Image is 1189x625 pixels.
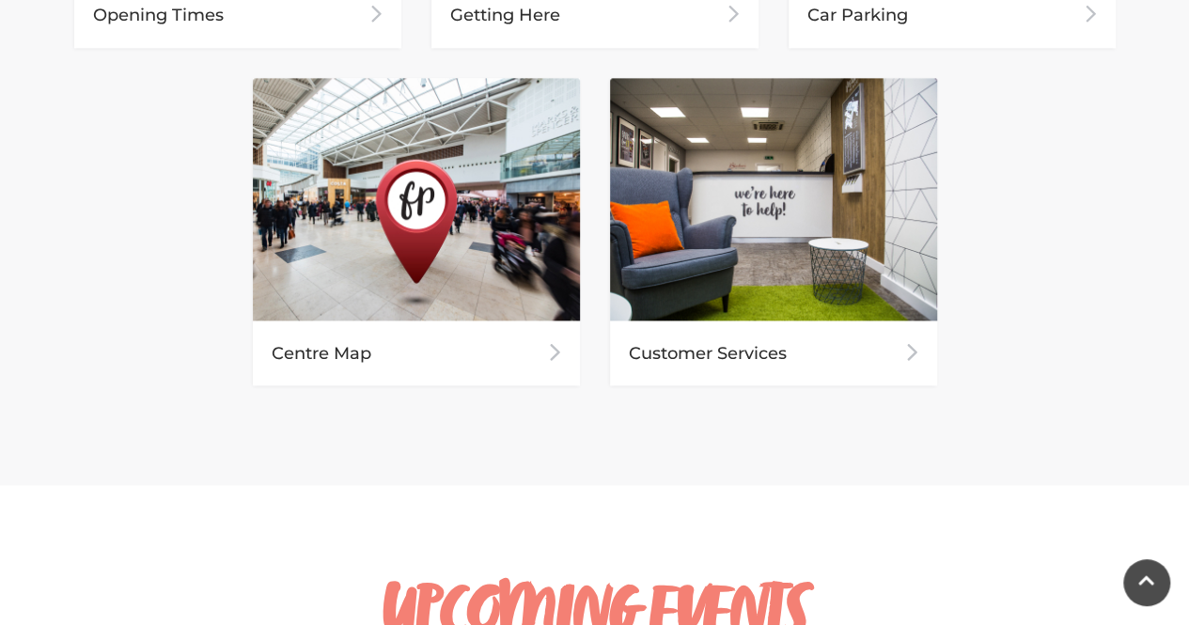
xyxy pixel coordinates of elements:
[610,320,937,385] div: Customer Services
[253,320,580,385] div: Centre Map
[610,78,937,386] a: Customer Services
[253,78,580,386] a: Centre Map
